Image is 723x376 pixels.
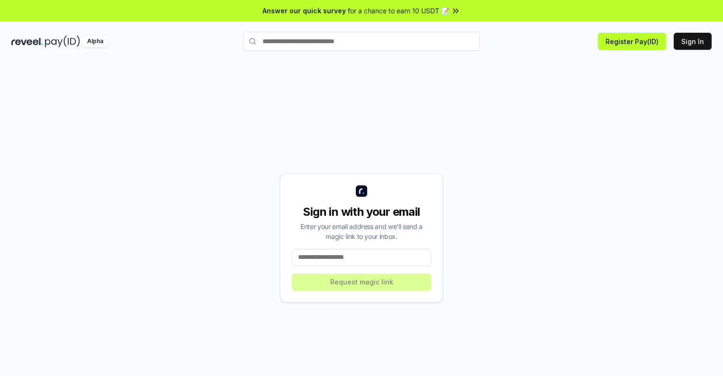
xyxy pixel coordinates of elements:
button: Sign In [674,33,712,50]
img: pay_id [45,36,80,47]
span: for a chance to earn 10 USDT 📝 [348,6,449,16]
span: Answer our quick survey [262,6,346,16]
div: Sign in with your email [292,204,431,220]
button: Register Pay(ID) [598,33,666,50]
img: logo_small [356,185,367,197]
div: Alpha [82,36,108,47]
div: Enter your email address and we’ll send a magic link to your inbox. [292,221,431,241]
img: reveel_dark [11,36,43,47]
